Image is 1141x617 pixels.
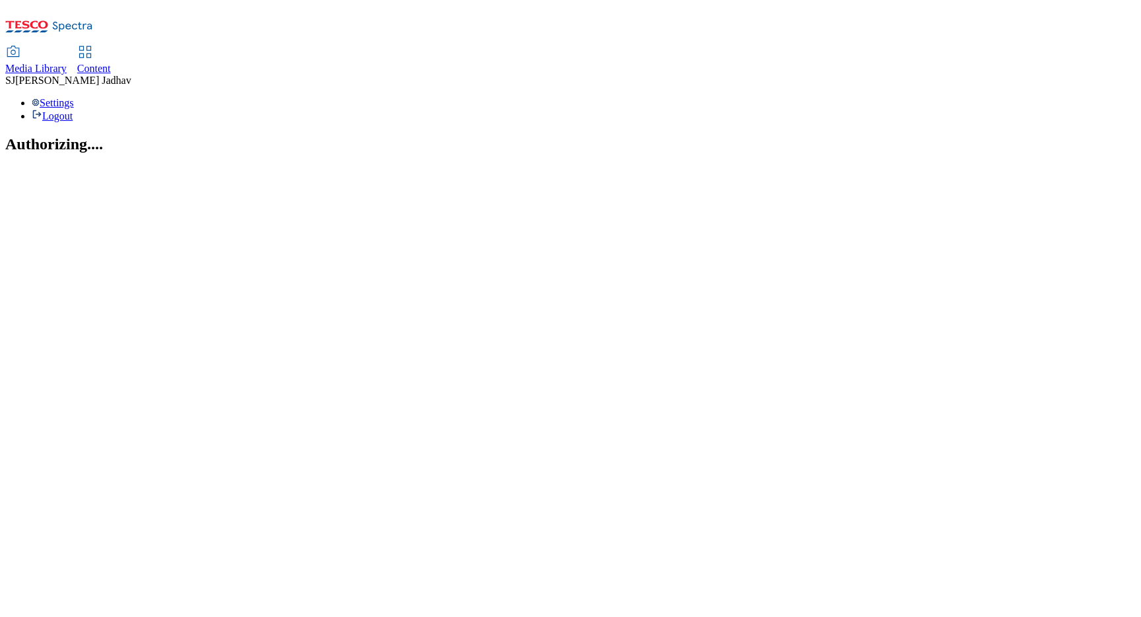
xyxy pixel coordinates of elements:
a: Settings [32,97,74,108]
span: Content [77,63,111,74]
span: SJ [5,75,15,86]
span: Media Library [5,63,67,74]
a: Logout [32,110,73,122]
span: [PERSON_NAME] Jadhav [15,75,131,86]
a: Media Library [5,47,67,75]
a: Content [77,47,111,75]
h2: Authorizing.... [5,135,1136,153]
